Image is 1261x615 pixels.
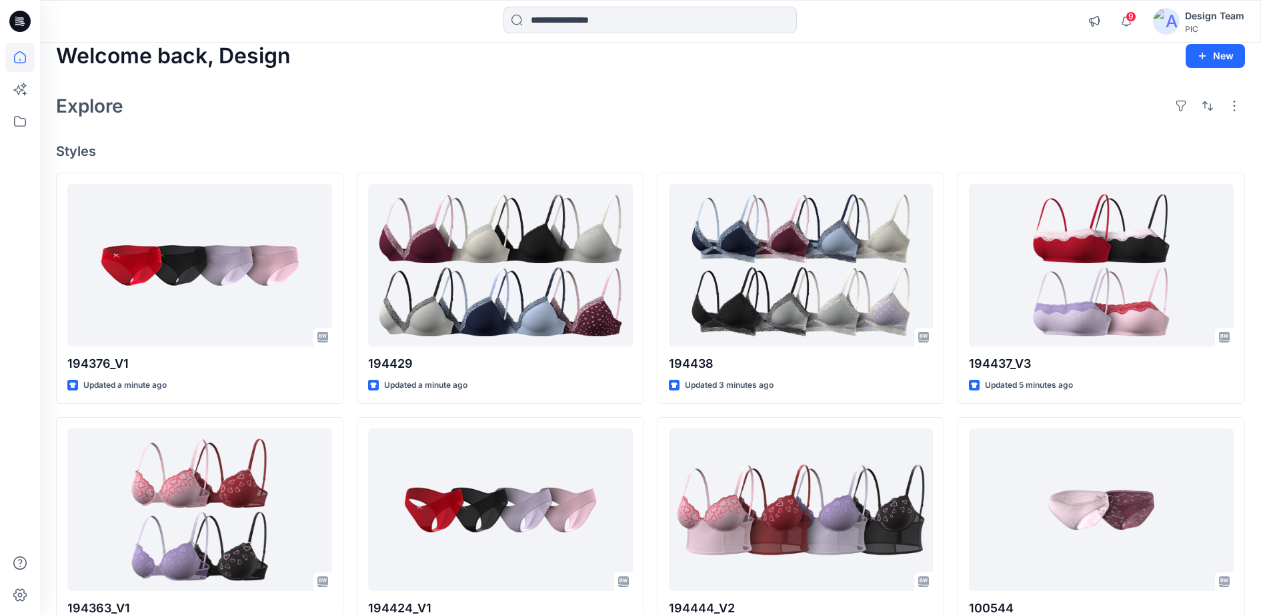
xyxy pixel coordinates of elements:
h2: Explore [56,95,123,117]
a: 194376_V1 [67,184,332,347]
p: Updated 3 minutes ago [685,378,774,392]
p: Updated a minute ago [384,378,467,392]
a: 194429 [368,184,633,347]
p: 194429 [368,354,633,373]
p: 194376_V1 [67,354,332,373]
span: 9 [1126,11,1136,22]
a: 100544 [969,428,1234,592]
div: Design Team [1185,8,1244,24]
p: 194438 [669,354,934,373]
a: 194437_V3 [969,184,1234,347]
a: 194438 [669,184,934,347]
p: Updated a minute ago [83,378,167,392]
button: New [1186,44,1245,68]
img: avatar [1153,8,1180,35]
div: PIC [1185,24,1244,34]
h4: Styles [56,143,1245,159]
p: 194437_V3 [969,354,1234,373]
a: 194444_V2 [669,428,934,592]
h2: Welcome back, Design [56,44,291,69]
p: Updated 5 minutes ago [985,378,1073,392]
a: 194424_V1 [368,428,633,592]
a: 194363_V1 [67,428,332,592]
